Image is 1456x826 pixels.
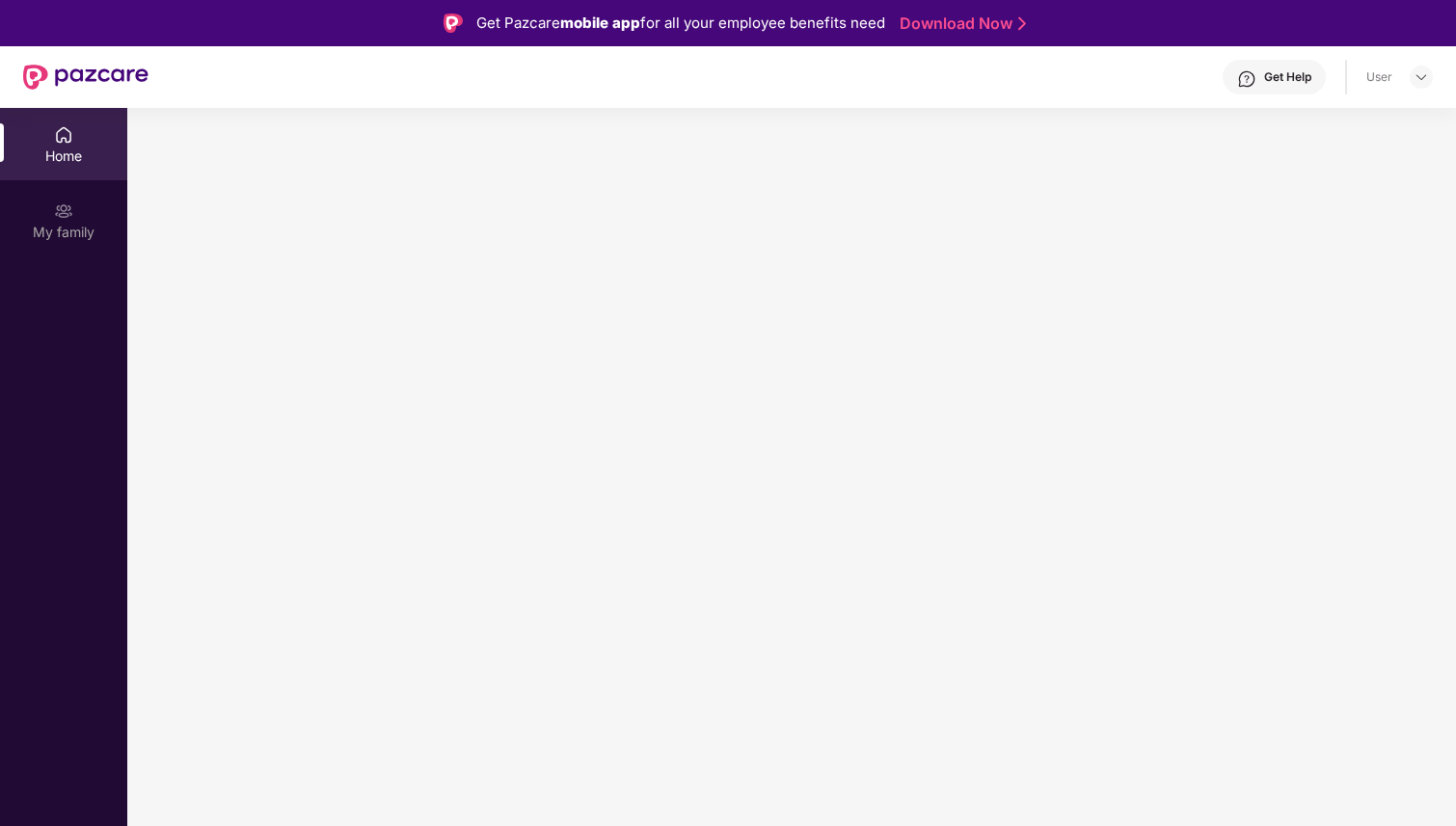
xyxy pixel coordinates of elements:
[900,13,1020,34] a: Download Now
[1237,69,1256,89] img: svg+xml;base64,PHN2ZyBpZD0iSGVscC0zMngzMiIgeG1sbnM9Imh0dHA6Ly93d3cudzMub3JnLzIwMDAvc3ZnIiB3aWR0aD...
[23,65,148,90] img: New Pazcare Logo
[54,201,73,221] img: svg+xml;base64,PHN2ZyB3aWR0aD0iMjAiIGhlaWdodD0iMjAiIHZpZXdCb3g9IjAgMCAyMCAyMCIgZmlsbD0ibm9uZSIgeG...
[476,12,885,35] div: Get Pazcare for all your employee benefits need
[560,13,640,32] strong: mobile app
[1414,69,1429,85] img: svg+xml;base64,PHN2ZyBpZD0iRHJvcGRvd24tMzJ4MzIiIHhtbG5zPSJodHRwOi8vd3d3LnczLm9yZy8yMDAwL3N2ZyIgd2...
[1366,69,1392,85] div: User
[54,125,73,145] img: svg+xml;base64,PHN2ZyBpZD0iSG9tZSIgeG1sbnM9Imh0dHA6Ly93d3cudzMub3JnLzIwMDAvc3ZnIiB3aWR0aD0iMjAiIG...
[444,13,463,33] img: Logo
[1018,13,1026,34] img: Stroke
[1264,69,1311,85] div: Get Help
